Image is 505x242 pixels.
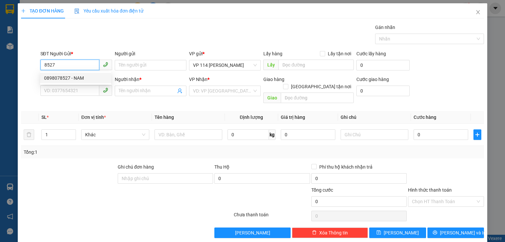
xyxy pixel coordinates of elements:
span: save [376,230,381,235]
span: Tổng cước [311,187,333,193]
button: deleteXóa Thông tin [292,228,368,238]
div: Người gửi [115,50,186,57]
span: VP 114 Trần Nhật Duật [193,60,257,70]
input: Dọc đường [278,60,354,70]
label: Gán nhãn [375,25,395,30]
span: phone [103,88,108,93]
span: [PERSON_NAME] [235,229,270,236]
span: Khác [85,130,145,140]
span: Cước hàng [414,115,436,120]
span: kg [269,129,276,140]
img: icon [74,9,80,14]
div: 0898078527 - NAM [40,73,111,83]
label: Cước lấy hàng [356,51,386,56]
th: Ghi chú [338,111,411,124]
div: 0898078527 - NAM [44,74,107,82]
button: plus [473,129,481,140]
span: Thu Hộ [214,164,229,170]
span: delete [312,230,317,235]
div: VP gửi [189,50,261,57]
label: Hình thức thanh toán [408,187,452,193]
span: Giao hàng [263,77,284,82]
span: Lấy tận nơi [325,50,354,57]
div: Người nhận [115,76,186,83]
input: 0 [281,129,335,140]
div: Chưa thanh toán [233,211,310,223]
span: Yêu cầu xuất hóa đơn điện tử [74,8,144,13]
span: Phí thu hộ khách nhận trả [317,163,375,171]
span: Lấy hàng [263,51,282,56]
span: Tên hàng [155,115,174,120]
label: Ghi chú đơn hàng [118,164,154,170]
span: TẠO ĐƠN HÀNG [21,8,64,13]
input: Dọc đường [281,93,354,103]
button: save[PERSON_NAME] [369,228,426,238]
span: phone [103,62,108,67]
div: SĐT Người Gửi [40,50,112,57]
span: user-add [177,88,182,94]
span: Giá trị hàng [281,115,305,120]
span: printer [433,230,437,235]
span: [PERSON_NAME] [384,229,419,236]
label: Cước giao hàng [356,77,389,82]
button: [PERSON_NAME] [214,228,290,238]
input: Cước lấy hàng [356,60,410,70]
button: printer[PERSON_NAME] và In [427,228,484,238]
div: Tổng: 1 [24,148,195,156]
span: Đơn vị tính [81,115,106,120]
input: Ghi chú đơn hàng [118,173,213,184]
button: Close [469,3,487,22]
button: delete [24,129,34,140]
span: Định lượng [240,115,263,120]
span: plus [474,132,481,137]
span: [PERSON_NAME] và In [440,229,486,236]
span: [GEOGRAPHIC_DATA] tận nơi [288,83,354,90]
span: Xóa Thông tin [319,229,348,236]
span: close [475,10,481,15]
span: plus [21,9,26,13]
input: VD: Bàn, Ghế [155,129,222,140]
input: Ghi Chú [341,129,408,140]
input: Cước giao hàng [356,86,410,96]
span: SL [41,115,47,120]
span: Lấy [263,60,278,70]
span: Giao [263,93,281,103]
span: VP Nhận [189,77,207,82]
